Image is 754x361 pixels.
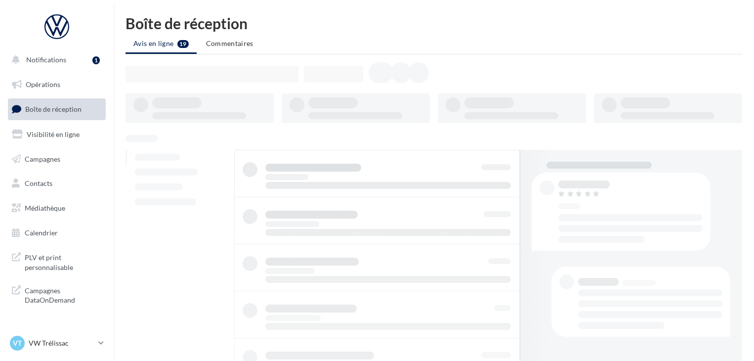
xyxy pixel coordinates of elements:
span: Campagnes DataOnDemand [25,284,102,305]
div: 1 [92,56,100,64]
span: PLV et print personnalisable [25,251,102,272]
a: Visibilité en ligne [6,124,108,145]
span: Médiathèque [25,204,65,212]
div: Boîte de réception [126,16,742,31]
a: VT VW Trélissac [8,334,106,353]
a: Campagnes [6,149,108,170]
span: Notifications [26,55,66,64]
span: Visibilité en ligne [27,130,80,138]
span: Boîte de réception [25,105,82,113]
span: VT [13,338,22,348]
button: Notifications 1 [6,49,104,70]
a: Calendrier [6,223,108,243]
a: Médiathèque [6,198,108,219]
a: Boîte de réception [6,98,108,120]
p: VW Trélissac [29,338,94,348]
a: Campagnes DataOnDemand [6,280,108,309]
span: Opérations [26,80,60,89]
span: Calendrier [25,228,58,237]
span: Campagnes [25,154,60,163]
a: Opérations [6,74,108,95]
span: Commentaires [206,39,253,47]
a: Contacts [6,173,108,194]
a: PLV et print personnalisable [6,247,108,276]
span: Contacts [25,179,52,187]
